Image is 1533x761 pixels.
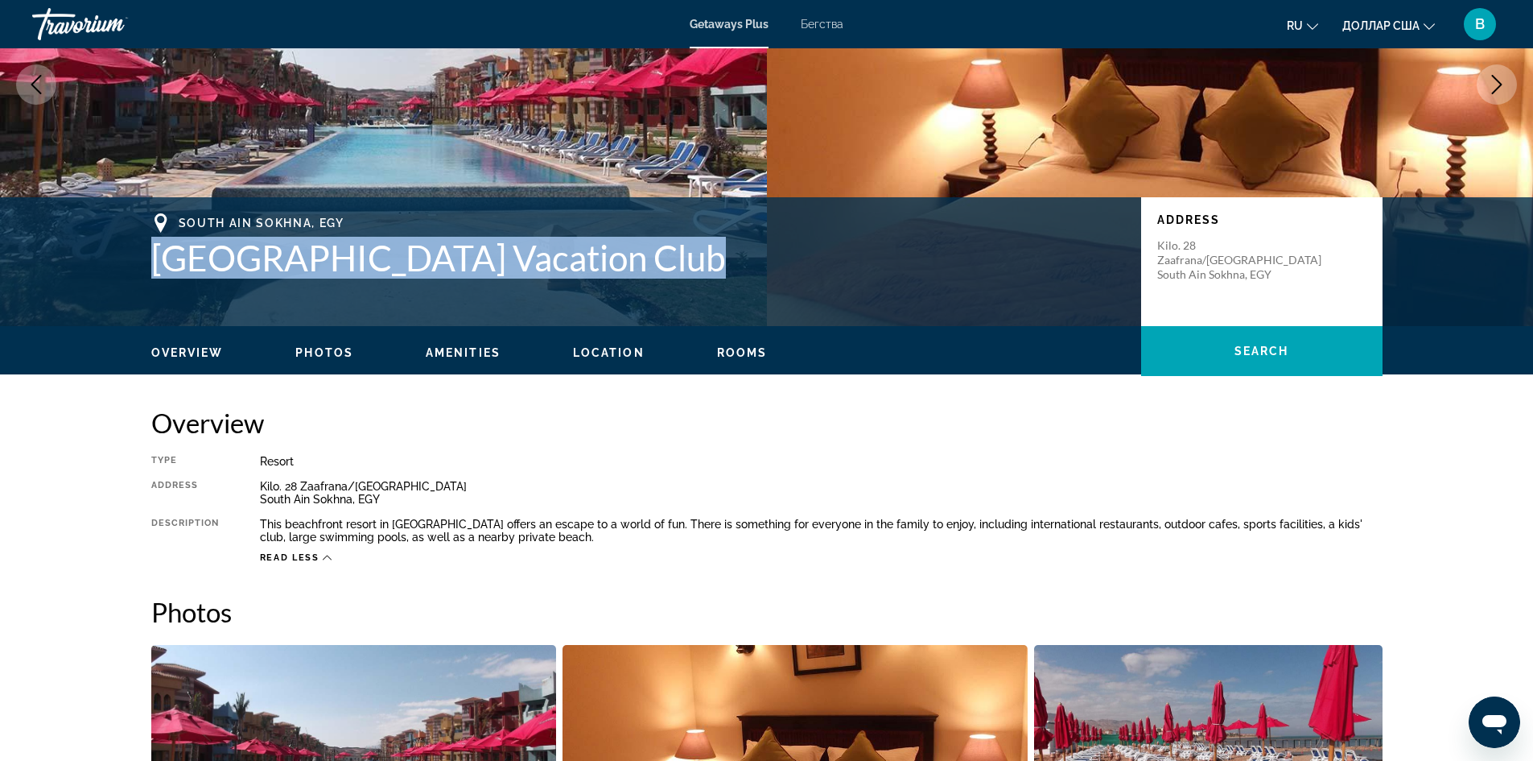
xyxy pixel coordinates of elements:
[1157,213,1366,226] p: Address
[1342,19,1420,32] font: доллар США
[16,64,56,105] button: Previous image
[690,18,769,31] a: Getaways Plus
[1287,19,1303,32] font: ru
[260,552,332,564] button: Read less
[1459,7,1501,41] button: Меню пользователя
[179,217,344,230] span: South Ain Sokhna, EGY
[573,346,645,359] span: Location
[151,345,224,360] button: Overview
[426,346,501,359] span: Amenities
[801,18,843,31] a: Бегства
[32,3,193,45] a: Травориум
[151,518,220,544] div: Description
[1475,15,1485,32] font: В
[717,346,768,359] span: Rooms
[426,345,501,360] button: Amenities
[151,407,1383,439] h2: Overview
[151,480,220,506] div: Address
[1287,14,1318,37] button: Изменить язык
[260,552,319,563] span: Read less
[1234,345,1289,358] span: Search
[1157,238,1286,282] p: Kilo. 28 Zaafrana/[GEOGRAPHIC_DATA] South Ain Sokhna, EGY
[295,346,353,359] span: Photos
[1141,326,1383,376] button: Search
[573,345,645,360] button: Location
[151,455,220,468] div: Type
[151,237,1125,279] h1: [GEOGRAPHIC_DATA] Vacation Club
[151,346,224,359] span: Overview
[260,518,1383,544] div: This beachfront resort in [GEOGRAPHIC_DATA] offers an escape to a world of fun. There is somethin...
[1477,64,1517,105] button: Next image
[260,455,1383,468] div: Resort
[151,596,1383,628] h2: Photos
[260,480,1383,506] div: Kilo. 28 Zaafrana/[GEOGRAPHIC_DATA] South Ain Sokhna, EGY
[295,345,353,360] button: Photos
[1469,697,1520,748] iframe: Кнопка запуска окна обмена сообщениями
[1342,14,1435,37] button: Изменить валюту
[717,345,768,360] button: Rooms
